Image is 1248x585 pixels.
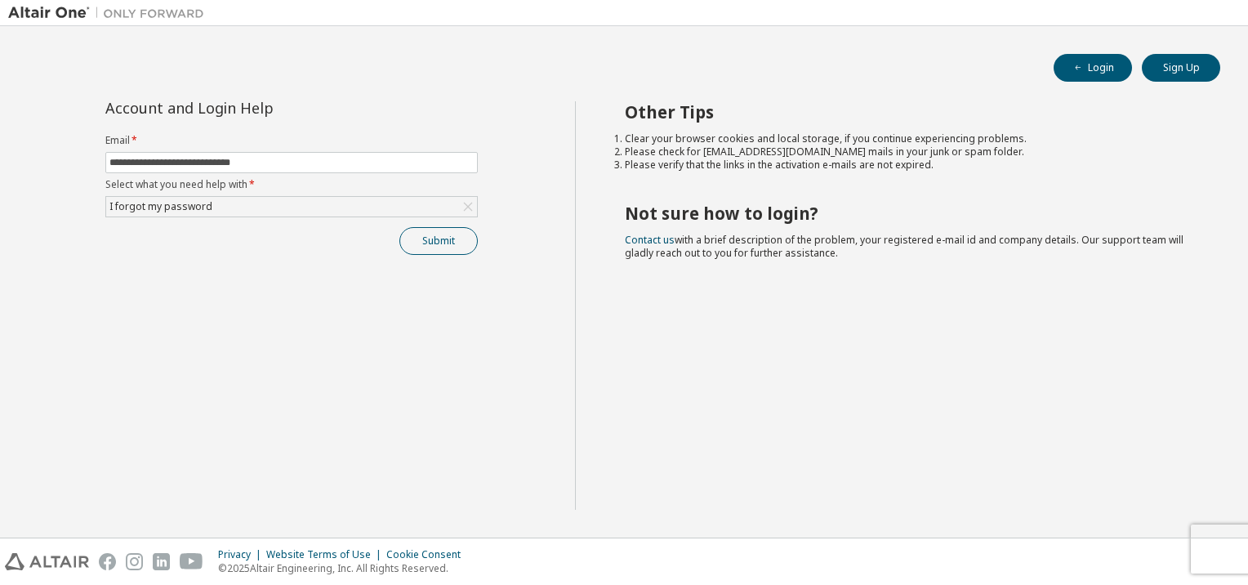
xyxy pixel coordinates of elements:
li: Clear your browser cookies and local storage, if you continue experiencing problems. [625,132,1192,145]
span: with a brief description of the problem, your registered e-mail id and company details. Our suppo... [625,233,1183,260]
img: facebook.svg [99,553,116,570]
button: Submit [399,227,478,255]
div: Account and Login Help [105,101,403,114]
h2: Other Tips [625,101,1192,123]
div: Cookie Consent [386,548,470,561]
button: Login [1054,54,1132,82]
label: Email [105,134,478,147]
li: Please verify that the links in the activation e-mails are not expired. [625,159,1192,172]
div: Website Terms of Use [266,548,386,561]
label: Select what you need help with [105,178,478,191]
img: instagram.svg [126,553,143,570]
a: Contact us [625,233,675,247]
img: altair_logo.svg [5,553,89,570]
div: Privacy [218,548,266,561]
img: youtube.svg [180,553,203,570]
h2: Not sure how to login? [625,203,1192,224]
div: I forgot my password [107,198,215,216]
li: Please check for [EMAIL_ADDRESS][DOMAIN_NAME] mails in your junk or spam folder. [625,145,1192,159]
button: Sign Up [1142,54,1220,82]
img: linkedin.svg [153,553,170,570]
p: © 2025 Altair Engineering, Inc. All Rights Reserved. [218,561,470,575]
img: Altair One [8,5,212,21]
div: I forgot my password [106,197,477,217]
